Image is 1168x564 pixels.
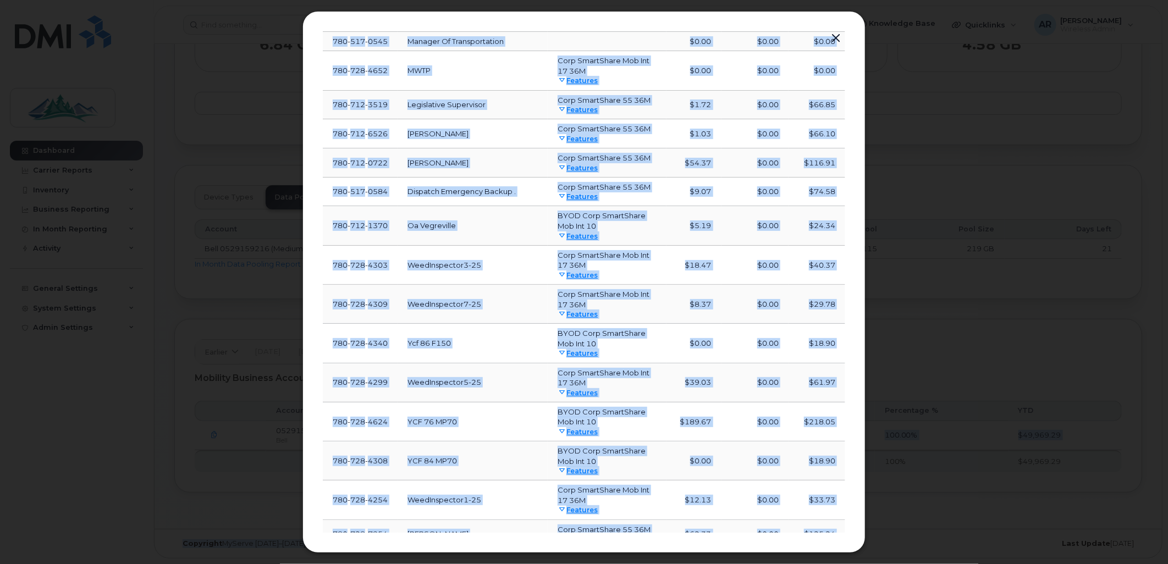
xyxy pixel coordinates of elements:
span: 4624 [365,417,388,426]
span: 728 [348,417,365,426]
span: 780 [333,417,388,426]
td: YCF 84 MP70 [398,441,548,480]
span: 4308 [365,456,388,465]
div: BYOD Corp SmartShare Mob Int 10 [558,407,657,427]
td: YCF 76 MP70 [398,402,548,441]
td: $18.90 [789,441,845,480]
a: Features [558,467,598,475]
div: BYOD Corp SmartShare Mob Int 10 [558,446,657,466]
td: $0.00 [721,441,789,480]
td: $0.00 [721,363,789,402]
td: $61.97 [789,363,845,402]
td: $0.00 [721,402,789,441]
a: Features [558,428,598,436]
td: $39.03 [666,363,721,402]
td: $0.00 [666,441,721,480]
td: $218.05 [789,402,845,441]
span: 780 [333,456,388,465]
td: $189.67 [666,402,721,441]
span: 728 [348,456,365,465]
td: WeedInspector5-25 [398,363,548,402]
